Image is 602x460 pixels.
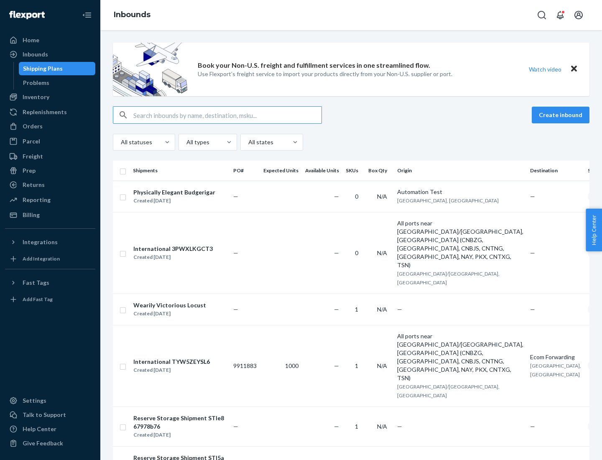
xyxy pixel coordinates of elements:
[532,107,589,123] button: Create inbound
[569,63,579,75] button: Close
[377,362,387,369] span: N/A
[334,193,339,200] span: —
[377,193,387,200] span: N/A
[5,394,95,407] a: Settings
[23,64,63,73] div: Shipping Plans
[5,120,95,133] a: Orders
[5,164,95,177] a: Prep
[377,306,387,313] span: N/A
[530,249,535,256] span: —
[230,161,260,181] th: PO#
[5,208,95,222] a: Billing
[530,306,535,313] span: —
[355,249,358,256] span: 0
[23,50,48,59] div: Inbounds
[397,197,499,204] span: [GEOGRAPHIC_DATA], [GEOGRAPHIC_DATA]
[23,108,67,116] div: Replenishments
[342,161,365,181] th: SKUs
[133,188,215,197] div: Physically Elegant Budgerigar
[355,306,358,313] span: 1
[5,408,95,422] a: Talk to Support
[233,249,238,256] span: —
[5,252,95,266] a: Add Integration
[133,253,213,261] div: Created [DATE]
[397,188,523,196] div: Automation Test
[107,3,157,27] ol: breadcrumbs
[5,150,95,163] a: Freight
[23,396,46,405] div: Settings
[23,439,63,447] div: Give Feedback
[198,61,430,70] p: Book your Non-U.S. freight and fulfillment services in one streamlined flow.
[397,332,523,382] div: All ports near [GEOGRAPHIC_DATA]/[GEOGRAPHIC_DATA], [GEOGRAPHIC_DATA] (CNBZG, [GEOGRAPHIC_DATA], ...
[5,178,95,192] a: Returns
[23,36,39,44] div: Home
[334,306,339,313] span: —
[198,70,452,78] p: Use Flexport’s freight service to import your products directly from your Non-U.S. supplier or port.
[5,105,95,119] a: Replenishments
[397,383,500,399] span: [GEOGRAPHIC_DATA]/[GEOGRAPHIC_DATA], [GEOGRAPHIC_DATA]
[302,161,342,181] th: Available Units
[19,62,96,75] a: Shipping Plans
[5,293,95,306] a: Add Fast Tag
[120,138,121,146] input: All statuses
[527,161,584,181] th: Destination
[394,161,527,181] th: Origin
[23,279,49,287] div: Fast Tags
[23,79,49,87] div: Problems
[355,193,358,200] span: 0
[5,422,95,436] a: Help Center
[9,11,45,19] img: Flexport logo
[5,437,95,450] button: Give Feedback
[530,363,581,378] span: [GEOGRAPHIC_DATA], [GEOGRAPHIC_DATA]
[233,306,238,313] span: —
[114,10,150,19] a: Inbounds
[523,63,567,75] button: Watch video
[133,431,226,439] div: Created [DATE]
[334,362,339,369] span: —
[23,196,51,204] div: Reporting
[285,362,298,369] span: 1000
[230,325,260,406] td: 9911883
[23,296,53,303] div: Add Fast Tag
[530,193,535,200] span: —
[23,238,58,246] div: Integrations
[397,219,523,269] div: All ports near [GEOGRAPHIC_DATA]/[GEOGRAPHIC_DATA], [GEOGRAPHIC_DATA] (CNBZG, [GEOGRAPHIC_DATA], ...
[133,245,213,253] div: International 3PWXLKGCT3
[23,152,43,161] div: Freight
[133,414,226,431] div: Reserve Storage Shipment STIe867978b76
[23,425,56,433] div: Help Center
[5,193,95,207] a: Reporting
[133,358,210,366] div: International TYW5ZEYSL6
[552,7,569,23] button: Open notifications
[586,209,602,251] button: Help Center
[19,76,96,89] a: Problems
[355,423,358,430] span: 1
[233,193,238,200] span: —
[530,423,535,430] span: —
[133,301,206,309] div: Wearily Victorious Locust
[397,423,402,430] span: —
[233,423,238,430] span: —
[5,48,95,61] a: Inbounds
[23,137,40,146] div: Parcel
[23,166,36,175] div: Prep
[5,135,95,148] a: Parcel
[355,362,358,369] span: 1
[23,181,45,189] div: Returns
[334,249,339,256] span: —
[530,353,581,361] div: Ecom Forwarding
[23,211,40,219] div: Billing
[5,235,95,249] button: Integrations
[5,90,95,104] a: Inventory
[533,7,550,23] button: Open Search Box
[130,161,230,181] th: Shipments
[397,271,500,286] span: [GEOGRAPHIC_DATA]/[GEOGRAPHIC_DATA], [GEOGRAPHIC_DATA]
[5,276,95,289] button: Fast Tags
[334,423,339,430] span: —
[79,7,95,23] button: Close Navigation
[397,306,402,313] span: —
[365,161,394,181] th: Box Qty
